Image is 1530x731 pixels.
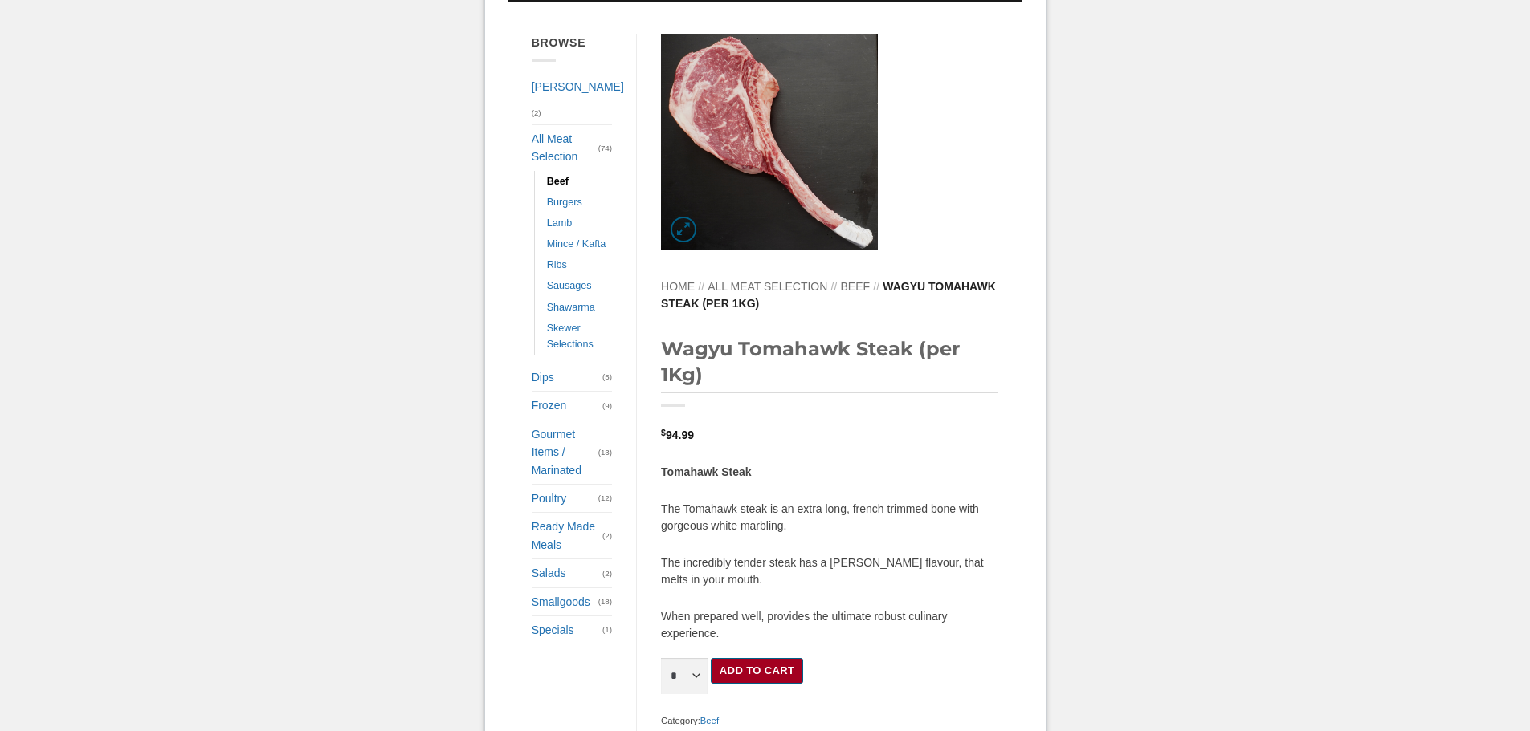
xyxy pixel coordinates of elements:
[698,280,704,293] span: //
[532,101,541,124] span: (2)
[532,36,586,49] span: Browse
[602,394,612,417] span: (9)
[602,562,612,585] span: (2)
[602,524,612,547] span: (2)
[598,486,612,510] span: (12)
[661,336,998,392] h1: Wagyu Tomahawk Steak (per 1Kg)
[547,171,569,192] a: Beef
[598,136,612,160] span: (74)
[532,73,624,100] a: [PERSON_NAME]
[532,420,598,484] a: Gourmet Items / Marinated
[532,392,602,419] a: Frozen
[532,485,598,512] a: Poultry
[547,254,567,275] a: Ribs
[602,618,612,641] span: (1)
[661,34,878,250] img: Wagyu Tomahawk Steak (per 1Kg)
[532,588,598,615] a: Smallgoods
[711,658,804,684] button: Add to cart
[841,280,871,293] a: Beef
[547,234,606,254] a: Mince / Kafta
[532,616,602,644] a: Specials
[661,554,998,588] p: The incredibly tender steak has a [PERSON_NAME] flavour, that melts in your mouth.
[532,363,602,391] a: Dips
[547,192,582,213] a: Burgers
[671,217,697,243] a: Zoom
[873,280,879,293] span: //
[532,125,598,171] a: All Meat Selection
[598,590,612,613] span: (18)
[700,716,719,725] a: Beef
[532,513,602,558] a: Ready Made Meals
[598,441,612,464] span: (13)
[831,280,838,293] span: //
[547,275,592,296] a: Sausages
[661,428,694,441] bdi: 94.99
[661,280,695,293] a: Home
[532,559,602,587] a: Salads
[708,280,827,293] a: All Meat Selection
[661,608,998,642] p: When prepared well, provides the ultimate robust culinary experience.
[547,213,573,234] a: Lamb
[661,501,998,534] p: The Tomahawk steak is an extra long, french trimmed bone with gorgeous white marbling.
[661,427,666,440] span: $
[547,318,612,355] a: Skewer Selections
[547,297,595,318] a: Shawarma
[602,365,612,388] span: (5)
[661,465,752,478] strong: Tomahawk Steak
